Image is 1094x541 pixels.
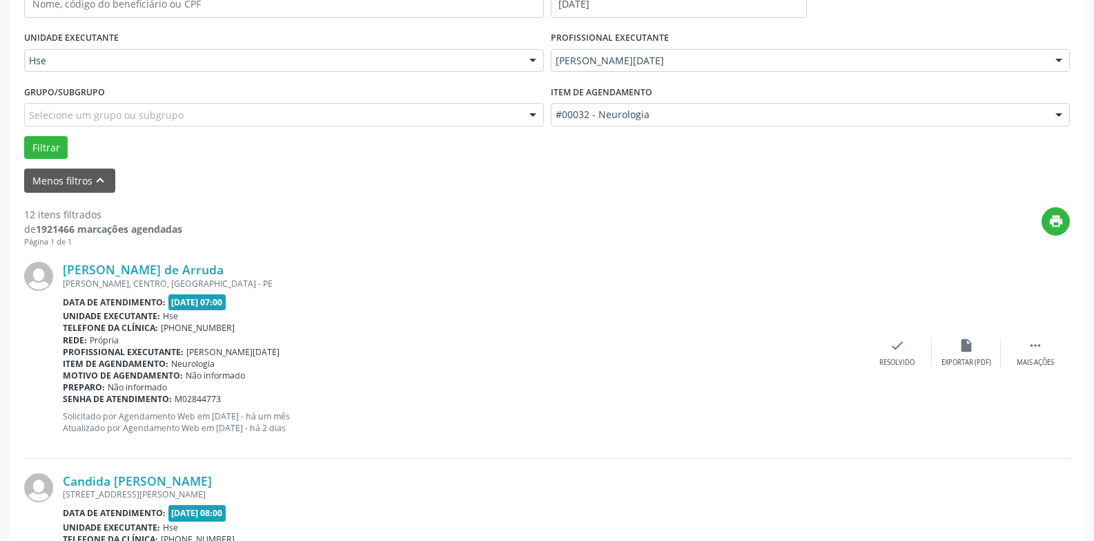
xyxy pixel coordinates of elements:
[90,334,119,346] span: Própria
[63,262,224,277] a: [PERSON_NAME] de Arruda
[890,338,905,353] i: check
[551,28,669,49] label: PROFISSIONAL EXECUTANTE
[63,381,105,393] b: Preparo:
[24,28,119,49] label: UNIDADE EXECUTANTE
[24,473,53,502] img: img
[63,322,158,334] b: Telefone da clínica:
[556,54,1042,68] span: [PERSON_NAME][DATE]
[879,358,915,368] div: Resolvido
[63,393,172,405] b: Senha de atendimento:
[556,108,1042,122] span: #00032 - Neurologia
[1042,207,1070,236] button: print
[24,236,182,248] div: Página 1 de 1
[168,505,226,521] span: [DATE] 08:00
[1048,213,1064,229] i: print
[63,310,160,322] b: Unidade executante:
[63,370,183,381] b: Motivo de agendamento:
[941,358,991,368] div: Exportar (PDF)
[1028,338,1043,353] i: 
[186,370,245,381] span: Não informado
[29,54,516,68] span: Hse
[163,522,178,533] span: Hse
[92,173,108,188] i: keyboard_arrow_up
[1017,358,1054,368] div: Mais ações
[175,393,221,405] span: M02844773
[29,108,184,122] span: Selecione um grupo ou subgrupo
[63,278,863,290] div: [PERSON_NAME], CENTRO, [GEOGRAPHIC_DATA] - PE
[551,82,652,103] label: Item de agendamento
[63,334,87,346] b: Rede:
[63,473,212,488] a: Candida [PERSON_NAME]
[63,522,160,533] b: Unidade executante:
[24,136,68,160] button: Filtrar
[186,346,280,358] span: [PERSON_NAME][DATE]
[36,222,182,236] strong: 1921466 marcações agendadas
[163,310,178,322] span: Hse
[63,346,184,358] b: Profissional executante:
[24,222,182,236] div: de
[108,381,167,393] span: Não informado
[24,207,182,222] div: 12 itens filtrados
[959,338,974,353] i: insert_drive_file
[24,169,115,193] button: Menos filtroskeyboard_arrow_up
[24,82,105,103] label: Grupo/Subgrupo
[161,322,235,334] span: [PHONE_NUMBER]
[63,507,166,519] b: Data de atendimento:
[63,358,168,370] b: Item de agendamento:
[24,262,53,291] img: img
[63,296,166,308] b: Data de atendimento:
[171,358,215,370] span: Neurologia
[168,294,226,310] span: [DATE] 07:00
[63,488,863,500] div: [STREET_ADDRESS][PERSON_NAME]
[63,410,863,434] p: Solicitado por Agendamento Web em [DATE] - há um mês Atualizado por Agendamento Web em [DATE] - h...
